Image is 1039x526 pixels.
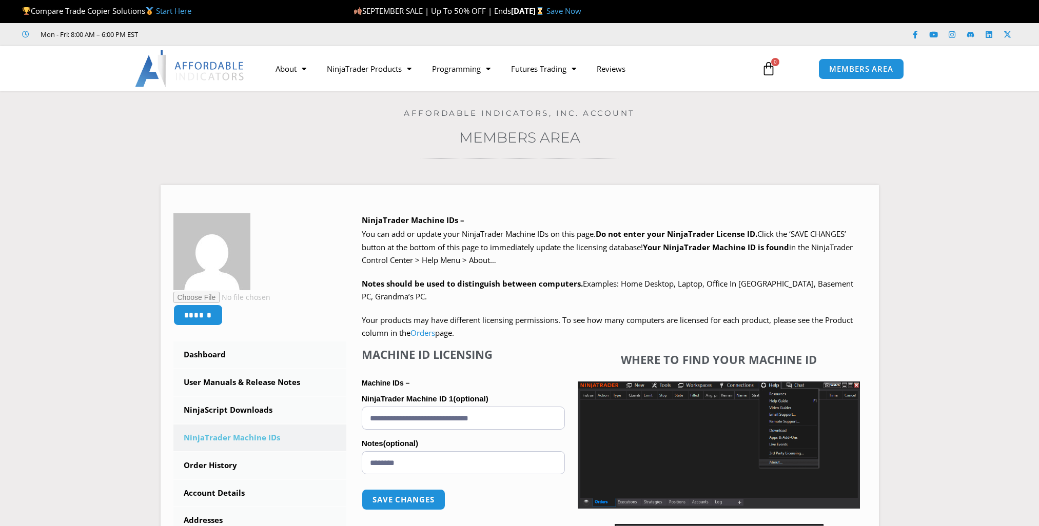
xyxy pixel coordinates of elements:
[501,57,586,80] a: Futures Trading
[362,215,464,225] b: NinjaTrader Machine IDs –
[511,6,546,16] strong: [DATE]
[173,213,250,290] img: e8feb1ff8a5dfe589b667e4ba2618df02988beae940df039e8f2b8c095e55221
[152,29,306,39] iframe: Customer reviews powered by Trustpilot
[362,489,445,510] button: Save changes
[362,391,565,407] label: NinjaTrader Machine ID 1
[173,480,347,507] a: Account Details
[771,58,779,66] span: 0
[156,6,191,16] a: Start Here
[596,229,757,239] b: Do not enter your NinjaTrader License ID.
[404,108,635,118] a: Affordable Indicators, Inc. Account
[173,341,347,368] a: Dashboard
[362,315,853,338] span: Your products may have different licensing permissions. To see how many computers are licensed fo...
[173,424,347,451] a: NinjaTrader Machine IDs
[536,7,544,15] img: ⌛
[173,452,347,479] a: Order History
[453,394,488,403] span: (optional)
[22,6,191,16] span: Compare Trade Copier Solutions
[829,65,893,73] span: MEMBERS AREA
[578,353,860,366] h4: Where to find your Machine ID
[546,6,581,16] a: Save Now
[173,397,347,423] a: NinjaScript Downloads
[317,57,422,80] a: NinjaTrader Products
[383,439,418,448] span: (optional)
[38,28,138,41] span: Mon - Fri: 8:00 AM – 6:00 PM EST
[746,54,791,84] a: 0
[362,229,853,265] span: Click the ‘SAVE CHANGES’ button at the bottom of this page to immediately update the licensing da...
[362,278,583,289] strong: Notes should be used to distinguish between computers.
[265,57,750,80] nav: Menu
[23,7,30,15] img: 🏆
[362,436,565,451] label: Notes
[362,278,853,302] span: Examples: Home Desktop, Laptop, Office In [GEOGRAPHIC_DATA], Basement PC, Grandma’s PC.
[578,381,860,509] img: Screenshot 2025-01-17 1155544 | Affordable Indicators – NinjaTrader
[818,58,904,79] a: MEMBERS AREA
[586,57,636,80] a: Reviews
[173,369,347,396] a: User Manuals & Release Notes
[459,129,580,146] a: Members Area
[410,328,435,338] a: Orders
[362,379,409,387] strong: Machine IDs –
[135,50,245,87] img: LogoAI | Affordable Indicators – NinjaTrader
[643,242,789,252] strong: Your NinjaTrader Machine ID is found
[146,7,153,15] img: 🥇
[354,6,511,16] span: SEPTEMBER SALE | Up To 50% OFF | Ends
[354,7,362,15] img: 🍂
[265,57,317,80] a: About
[362,229,596,239] span: You can add or update your NinjaTrader Machine IDs on this page.
[422,57,501,80] a: Programming
[362,348,565,361] h4: Machine ID Licensing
